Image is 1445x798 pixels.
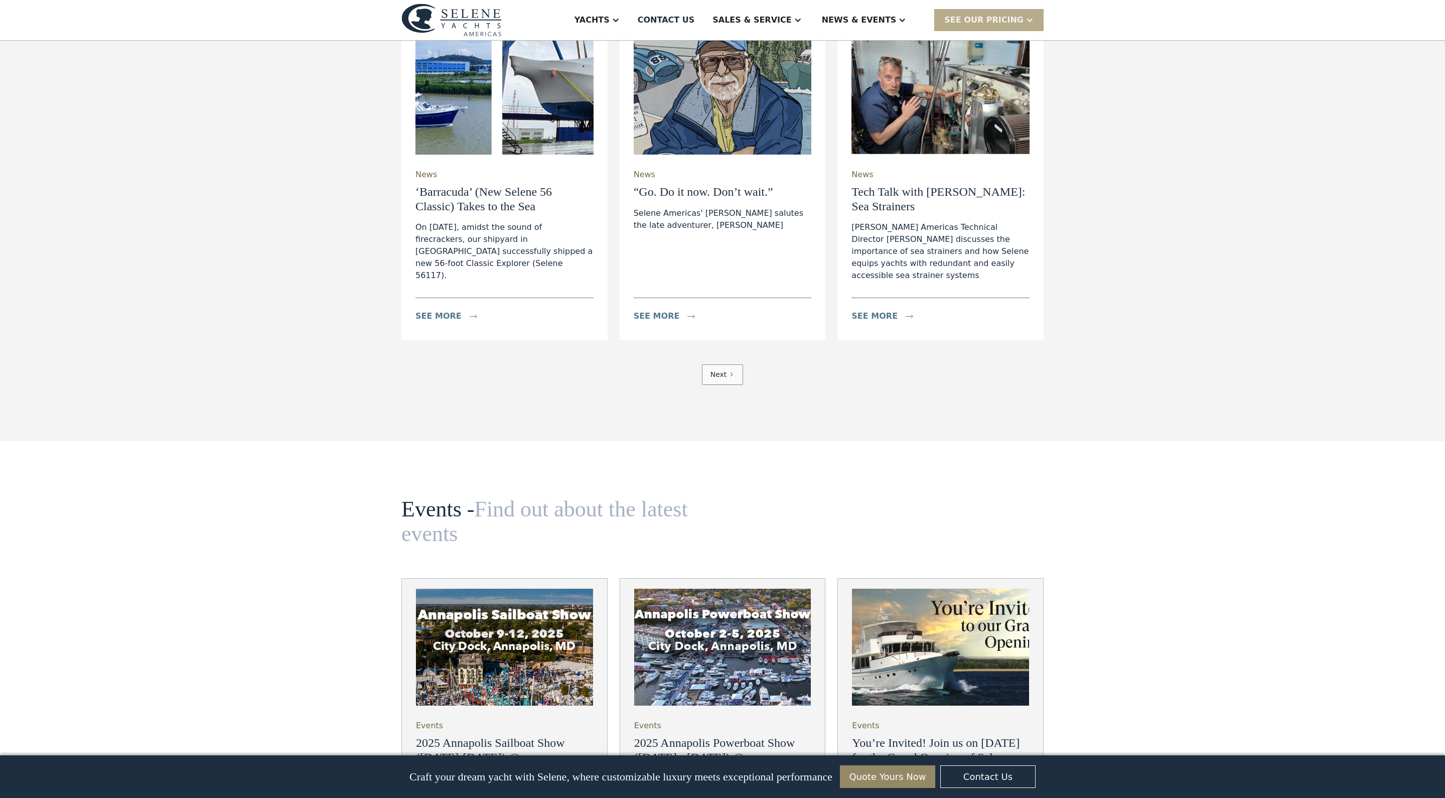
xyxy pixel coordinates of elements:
div: News & EVENTS [822,14,897,26]
div: Next [710,369,727,380]
div: News [851,169,873,181]
div: News [634,169,655,181]
div: Yachts [574,14,610,26]
div: SEE Our Pricing [934,9,1044,31]
h2: Events - [401,497,691,546]
div: Sales & Service [712,14,791,26]
a: Next Page [702,364,744,385]
div: see more [851,310,898,322]
div: SEE Our Pricing [944,14,1024,26]
div: [PERSON_NAME] Americas Technical Director [PERSON_NAME] discusses the importance of sea strainers... [851,221,1030,282]
h3: ‘Barracuda’ (New Selene 56 Classic) Takes to the Sea [415,185,594,214]
p: Craft your dream yacht with Selene, where customizable luxury meets exceptional performance [409,770,832,783]
a: News“Go. Do it now. Don’t wait.”Selene Americas' [PERSON_NAME] salutes the late adventurer, [PERS... [620,27,826,341]
h3: Tech Talk with [PERSON_NAME]: Sea Strainers [851,185,1030,214]
div: List [401,364,1044,385]
div: Events [416,720,443,732]
span: Find out about the latest events [401,497,688,546]
img: icon [906,315,913,318]
h3: You’re Invited! Join us on [DATE] for the Grand Opening of Selene Yachts [GEOGRAPHIC_DATA] [852,736,1029,779]
div: see more [634,310,680,322]
h3: 2025 Annapolis Sailboat Show ([DATE]-[DATE]) @ [GEOGRAPHIC_DATA] [416,736,593,779]
h3: “Go. Do it now. Don’t wait.” [634,185,773,199]
a: Quote Yours Now [840,765,935,788]
div: see more [415,310,462,322]
img: icon [687,315,695,318]
a: NewsTech Talk with [PERSON_NAME]: Sea Strainers[PERSON_NAME] Americas Technical Director [PERSON_... [837,27,1044,341]
img: logo [401,4,502,36]
a: Contact Us [940,765,1036,788]
div: Events [634,720,661,732]
div: Contact US [638,14,695,26]
div: Events [852,720,879,732]
div: Selene Americas' [PERSON_NAME] salutes the late adventurer, [PERSON_NAME] [634,207,812,231]
div: News [415,169,437,181]
h3: 2025 Annapolis Powerboat Show ([DATE] - [DATE]) @ [GEOGRAPHIC_DATA] [634,736,811,779]
img: icon [470,315,477,318]
a: News‘Barracuda’ (New Selene 56 Classic) Takes to the SeaOn [DATE], amidst the sound of firecracke... [401,27,608,341]
div: On [DATE], amidst the sound of firecrackers, our shipyard in [GEOGRAPHIC_DATA] successfully shipp... [415,221,594,282]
